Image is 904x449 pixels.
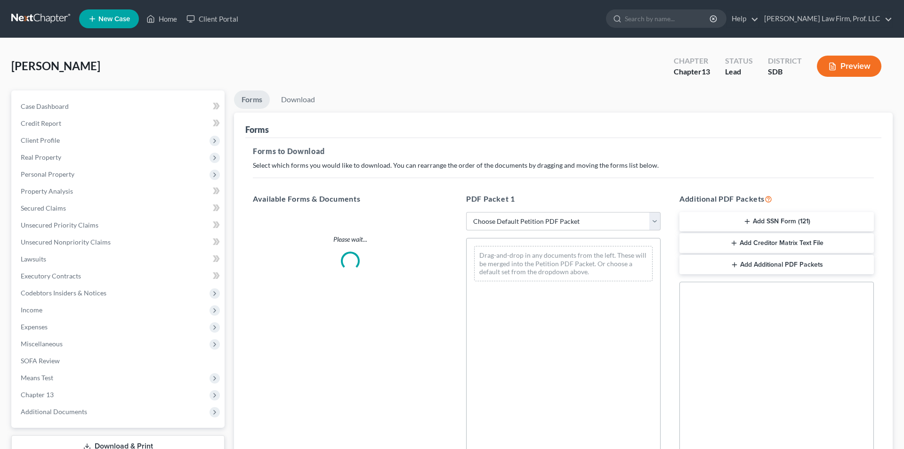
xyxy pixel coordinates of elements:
[13,268,225,285] a: Executory Contracts
[725,56,753,66] div: Status
[21,289,106,297] span: Codebtors Insiders & Notices
[253,193,447,204] h5: Available Forms & Documents
[674,66,710,77] div: Chapter
[727,10,759,27] a: Help
[234,90,270,109] a: Forms
[253,161,874,170] p: Select which forms you would like to download. You can rearrange the order of the documents by dr...
[21,170,74,178] span: Personal Property
[13,98,225,115] a: Case Dashboard
[13,217,225,234] a: Unsecured Priority Claims
[768,66,802,77] div: SDB
[702,67,710,76] span: 13
[21,340,63,348] span: Miscellaneous
[274,90,323,109] a: Download
[245,235,455,244] p: Please wait...
[768,56,802,66] div: District
[21,272,81,280] span: Executory Contracts
[21,221,98,229] span: Unsecured Priority Claims
[759,10,892,27] a: [PERSON_NAME] Law Firm, Prof. LLC
[21,255,46,263] span: Lawsuits
[474,246,653,281] div: Drag-and-drop in any documents from the left. These will be merged into the Petition PDF Packet. ...
[253,146,874,157] h5: Forms to Download
[817,56,881,77] button: Preview
[21,136,60,144] span: Client Profile
[13,352,225,369] a: SOFA Review
[21,153,61,161] span: Real Property
[679,233,874,253] button: Add Creditor Matrix Text File
[142,10,182,27] a: Home
[182,10,243,27] a: Client Portal
[21,408,87,416] span: Additional Documents
[13,234,225,251] a: Unsecured Nonpriority Claims
[21,374,53,382] span: Means Test
[725,66,753,77] div: Lead
[21,238,111,246] span: Unsecured Nonpriority Claims
[11,59,100,73] span: [PERSON_NAME]
[625,10,711,27] input: Search by name...
[21,391,54,399] span: Chapter 13
[466,193,661,204] h5: PDF Packet 1
[98,16,130,23] span: New Case
[21,204,66,212] span: Secured Claims
[13,115,225,132] a: Credit Report
[13,251,225,268] a: Lawsuits
[21,102,69,110] span: Case Dashboard
[679,255,874,275] button: Add Additional PDF Packets
[679,193,874,204] h5: Additional PDF Packets
[13,183,225,200] a: Property Analysis
[679,212,874,232] button: Add SSN Form (121)
[674,56,710,66] div: Chapter
[245,124,269,135] div: Forms
[21,119,61,127] span: Credit Report
[21,323,48,331] span: Expenses
[21,306,42,314] span: Income
[21,357,60,365] span: SOFA Review
[21,187,73,195] span: Property Analysis
[13,200,225,217] a: Secured Claims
